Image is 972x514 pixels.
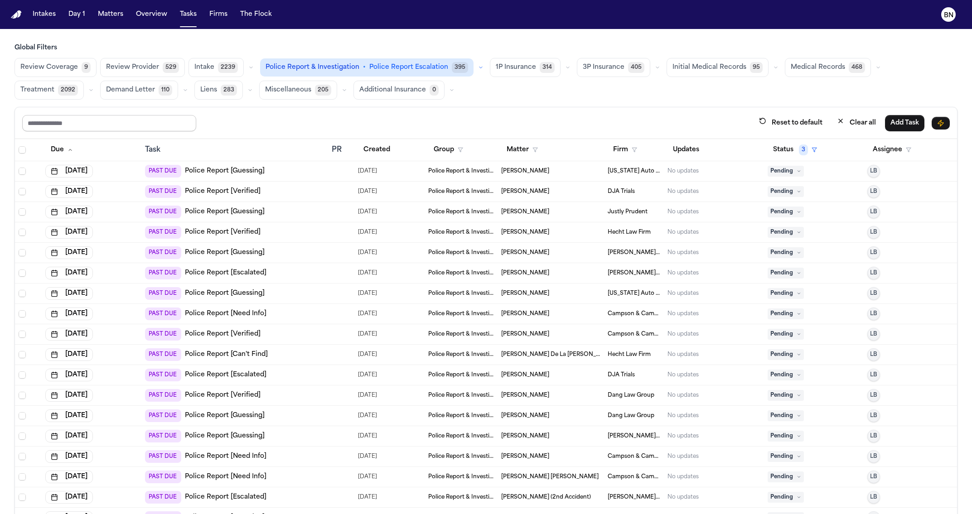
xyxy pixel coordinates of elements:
[221,85,237,96] span: 283
[20,63,78,72] span: Review Coverage
[163,62,179,73] span: 529
[832,115,881,131] button: Clear all
[430,85,439,96] span: 0
[29,6,59,23] button: Intakes
[106,63,159,72] span: Review Provider
[369,63,448,72] span: Police Report Escalation
[189,58,244,77] button: Intake2239
[260,58,474,77] button: Police Report & Investigation•Police Report Escalation395
[932,117,950,130] button: Immediate Task
[363,63,366,72] span: •
[785,58,871,77] button: Medical Records468
[11,10,22,19] a: Home
[15,58,97,77] button: Review Coverage9
[315,85,331,96] span: 205
[266,63,359,72] span: Police Report & Investigation
[667,58,769,77] button: Initial Medical Records95
[100,58,185,77] button: Review Provider529
[132,6,171,23] button: Overview
[540,62,555,73] span: 314
[359,86,426,95] span: Additional Insurance
[65,6,89,23] button: Day 1
[94,6,127,23] button: Matters
[194,81,243,100] button: Liens283
[259,81,337,100] button: Miscellaneous205
[58,85,78,96] span: 2092
[194,63,214,72] span: Intake
[496,63,536,72] span: 1P Insurance
[353,81,445,100] button: Additional Insurance0
[577,58,650,77] button: 3P Insurance405
[206,6,231,23] button: Firms
[885,115,924,131] button: Add Task
[490,58,561,77] button: 1P Insurance314
[452,62,468,73] span: 395
[15,43,957,53] h3: Global Filters
[176,6,200,23] button: Tasks
[20,86,54,95] span: Treatment
[754,115,828,131] button: Reset to default
[750,62,763,73] span: 95
[100,81,178,100] button: Demand Letter110
[583,63,624,72] span: 3P Insurance
[200,86,217,95] span: Liens
[15,81,84,100] button: Treatment2092
[849,62,865,73] span: 468
[237,6,276,23] button: The Flock
[159,85,172,96] span: 110
[628,62,644,73] span: 405
[791,63,845,72] span: Medical Records
[106,86,155,95] span: Demand Letter
[672,63,746,72] span: Initial Medical Records
[82,62,91,73] span: 9
[265,86,311,95] span: Miscellaneous
[11,10,22,19] img: Finch Logo
[218,62,238,73] span: 2239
